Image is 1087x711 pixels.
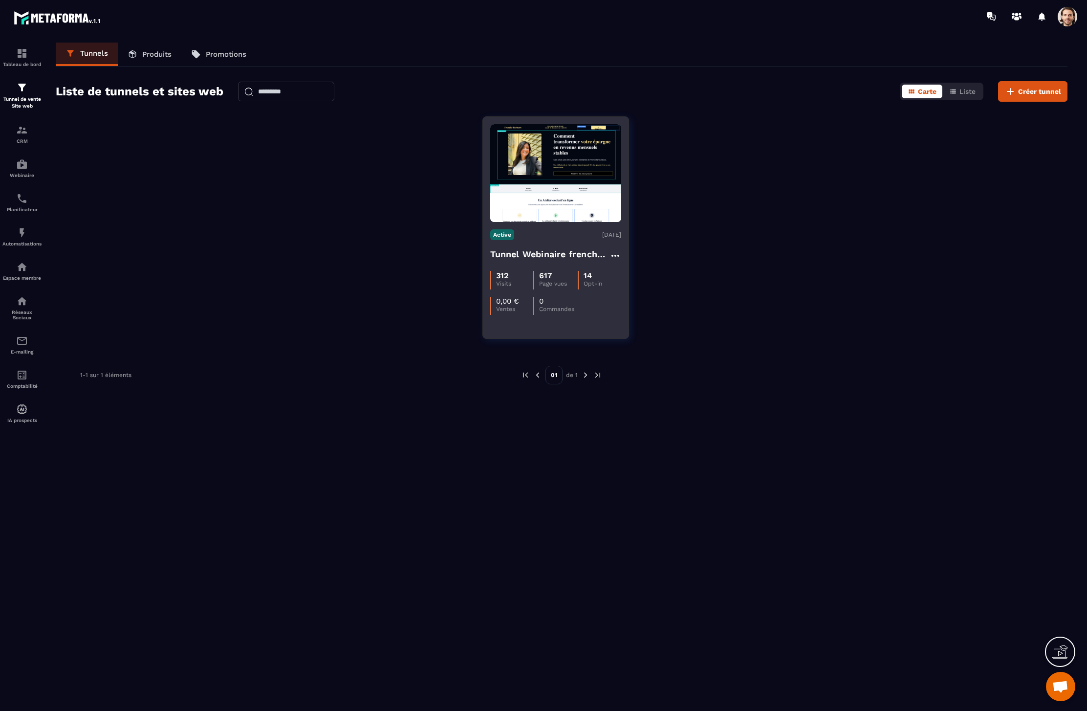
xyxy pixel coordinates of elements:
p: E-mailing [2,349,42,355]
a: formationformationTunnel de vente Site web [2,74,42,117]
span: Créer tunnel [1018,87,1061,96]
div: Open chat [1046,672,1075,701]
p: Tunnel de vente Site web [2,96,42,110]
img: formation [16,47,28,59]
p: Produits [142,50,172,59]
p: Réseaux Sociaux [2,310,42,320]
img: scheduler [16,193,28,204]
img: social-network [16,295,28,307]
a: Produits [118,43,181,66]
span: Liste [959,88,976,95]
img: automations [16,403,28,415]
a: formationformationCRM [2,117,42,151]
p: 0 [539,297,543,306]
img: next [581,371,590,379]
a: automationsautomationsEspace membre [2,254,42,288]
a: automationsautomationsAutomatisations [2,220,42,254]
p: Ventes [496,306,533,312]
button: Liste [943,85,981,98]
span: Carte [918,88,936,95]
button: Carte [902,85,942,98]
img: email [16,335,28,347]
p: Promotions [206,50,246,59]
p: CRM [2,138,42,144]
img: next [593,371,602,379]
p: 312 [496,271,508,280]
p: 1-1 sur 1 éléments [80,372,131,378]
img: prev [521,371,530,379]
a: schedulerschedulerPlanificateur [2,185,42,220]
p: Tableau de bord [2,62,42,67]
a: automationsautomationsWebinaire [2,151,42,185]
img: image [490,124,621,222]
p: Tunnels [80,49,108,58]
h2: Liste de tunnels et sites web [56,82,223,101]
p: 0,00 € [496,297,519,306]
a: Tunnels [56,43,118,66]
a: accountantaccountantComptabilité [2,362,42,396]
img: automations [16,227,28,239]
p: Espace membre [2,275,42,281]
a: formationformationTableau de bord [2,40,42,74]
p: Opt-in [584,280,621,287]
img: formation [16,124,28,136]
button: Créer tunnel [998,81,1067,102]
p: IA prospects [2,418,42,423]
img: accountant [16,369,28,381]
p: Page vues [539,280,578,287]
a: emailemailE-mailing [2,328,42,362]
a: Promotions [181,43,256,66]
p: Commandes [539,306,576,312]
p: Automatisations [2,241,42,246]
p: 617 [539,271,552,280]
a: social-networksocial-networkRéseaux Sociaux [2,288,42,328]
h4: Tunnel Webinaire frenchy partners [490,247,609,261]
p: Active [490,229,514,240]
p: 01 [545,366,563,384]
p: Webinaire [2,173,42,178]
p: Comptabilité [2,383,42,389]
img: prev [533,371,542,379]
img: formation [16,82,28,93]
p: de 1 [566,371,578,379]
img: logo [14,9,102,26]
img: automations [16,261,28,273]
img: automations [16,158,28,170]
p: Visits [496,280,533,287]
p: Planificateur [2,207,42,212]
p: [DATE] [602,231,621,238]
p: 14 [584,271,592,280]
